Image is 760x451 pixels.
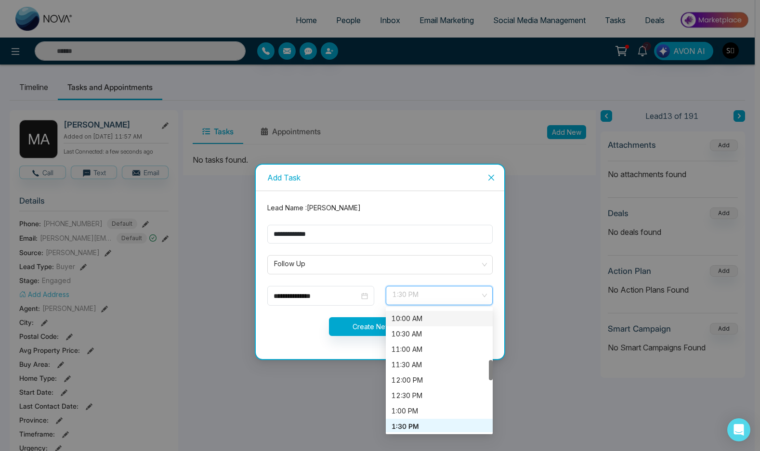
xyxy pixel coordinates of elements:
[267,172,493,183] div: Add Task
[487,174,495,181] span: close
[392,360,487,370] div: 11:30 AM
[393,287,486,304] span: 1:30 PM
[386,403,493,419] div: 1:00 PM
[392,390,487,401] div: 12:30 PM
[392,313,487,324] div: 10:00 AM
[386,357,493,373] div: 11:30 AM
[727,418,750,441] div: Open Intercom Messenger
[392,329,487,339] div: 10:30 AM
[386,342,493,357] div: 11:00 AM
[274,257,486,273] span: Follow Up
[386,419,493,434] div: 1:30 PM
[262,203,498,213] div: Lead Name : [PERSON_NAME]
[386,388,493,403] div: 12:30 PM
[392,421,487,432] div: 1:30 PM
[392,406,487,416] div: 1:00 PM
[386,373,493,388] div: 12:00 PM
[329,317,432,336] button: Create New Task
[392,375,487,386] div: 12:00 PM
[386,326,493,342] div: 10:30 AM
[478,165,504,191] button: Close
[386,311,493,326] div: 10:00 AM
[392,344,487,355] div: 11:00 AM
